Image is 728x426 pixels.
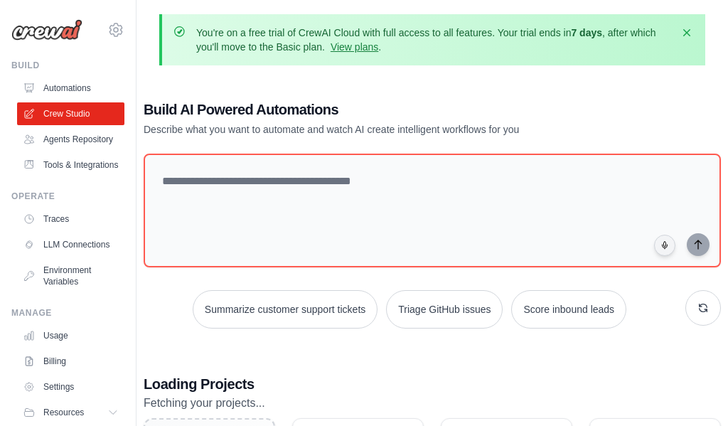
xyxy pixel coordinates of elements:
button: Resources [17,401,124,424]
p: Describe what you want to automate and watch AI create intelligent workflows for you [144,122,621,137]
strong: 7 days [571,27,602,38]
button: Score inbound leads [511,290,626,329]
div: Build [11,60,124,71]
div: Operate [11,191,124,202]
a: Automations [17,77,124,100]
a: View plans [331,41,378,53]
h3: Loading Projects [144,374,721,394]
button: Click to speak your automation idea [654,235,675,256]
a: Traces [17,208,124,230]
span: Resources [43,407,84,418]
h1: Build AI Powered Automations [144,100,621,119]
button: Get new suggestions [685,290,721,326]
a: Billing [17,350,124,373]
a: Agents Repository [17,128,124,151]
p: Fetching your projects... [144,394,721,412]
div: Manage [11,307,124,319]
a: Tools & Integrations [17,154,124,176]
a: LLM Connections [17,233,124,256]
img: Logo [11,19,82,41]
p: You're on a free trial of CrewAI Cloud with full access to all features. Your trial ends in , aft... [196,26,671,54]
a: Crew Studio [17,102,124,125]
button: Triage GitHub issues [386,290,503,329]
a: Settings [17,376,124,398]
a: Environment Variables [17,259,124,293]
a: Usage [17,324,124,347]
button: Summarize customer support tickets [193,290,378,329]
